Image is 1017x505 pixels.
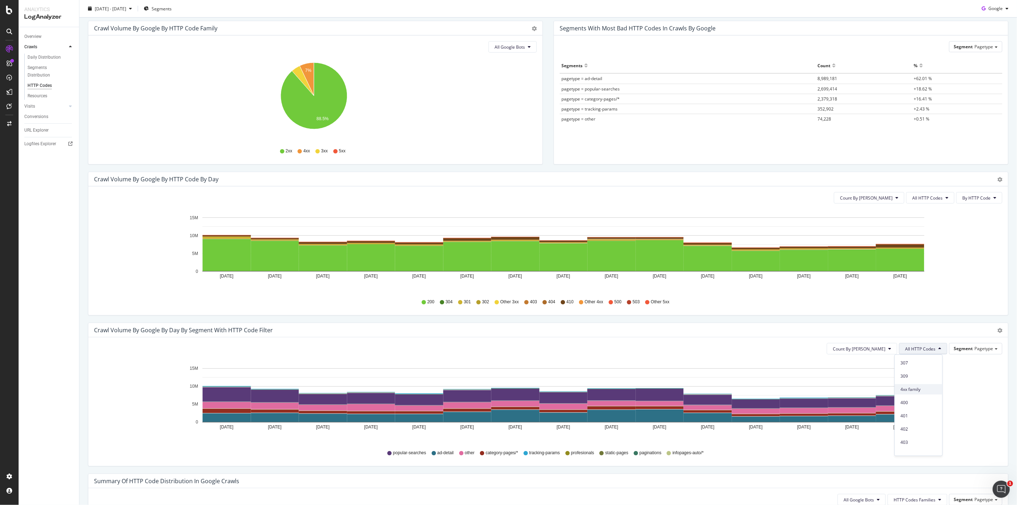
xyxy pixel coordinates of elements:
[817,96,837,102] span: 2,379,318
[962,195,991,201] span: By HTTP Code
[24,140,56,148] div: Logfiles Explorer
[561,60,583,71] div: Segments
[914,75,932,82] span: +62.01 %
[979,3,1011,14] button: Google
[152,5,172,11] span: Segments
[974,44,993,50] span: Pagetype
[486,450,518,456] span: category-pages/*
[24,127,49,134] div: URL Explorer
[974,345,993,352] span: Pagetype
[548,299,555,305] span: 404
[557,425,570,430] text: [DATE]
[833,346,885,352] span: Count By Day
[561,116,595,122] span: pagetype = other
[585,299,603,305] span: Other 4xx
[220,274,234,279] text: [DATE]
[894,497,935,503] span: HTTP Codes Families
[954,496,973,502] span: Segment
[412,425,426,430] text: [DATE]
[529,450,560,456] span: tracking-params
[893,274,907,279] text: [DATE]
[437,450,454,456] span: ad-detail
[190,366,198,371] text: 15M
[614,299,621,305] span: 500
[956,192,1002,204] button: By HTTP Code
[24,13,73,21] div: LogAnalyzer
[412,274,426,279] text: [DATE]
[28,64,74,79] a: Segments Distribution
[465,450,475,456] span: other
[605,450,629,456] span: static-pages
[464,299,471,305] span: 301
[364,425,378,430] text: [DATE]
[339,148,346,154] span: 5xx
[24,6,73,13] div: Analytics
[797,425,811,430] text: [DATE]
[94,209,997,292] div: A chart.
[28,64,67,79] div: Segments Distribution
[827,343,897,354] button: Count By [PERSON_NAME]
[461,425,474,430] text: [DATE]
[988,5,1003,11] span: Google
[196,420,198,425] text: 0
[286,148,293,154] span: 2xx
[192,402,198,407] text: 5M
[316,274,330,279] text: [DATE]
[566,299,574,305] span: 410
[817,86,837,92] span: 2,699,414
[571,450,594,456] span: profesionals
[653,274,667,279] text: [DATE]
[817,60,830,71] div: Count
[605,425,618,430] text: [DATE]
[500,299,519,305] span: Other 3xx
[393,450,426,456] span: popular-searches
[28,92,47,100] div: Resources
[900,452,937,459] span: 404
[749,274,763,279] text: [DATE]
[840,195,893,201] span: Count By Day
[560,25,716,32] div: Segments with most bad HTTP codes in Crawls by google
[605,274,618,279] text: [DATE]
[906,192,954,204] button: All HTTP Codes
[633,299,640,305] span: 503
[94,25,217,32] div: Crawl Volume by google by HTTP Code Family
[28,92,74,100] a: Resources
[24,140,74,148] a: Logfiles Explorer
[316,116,329,121] text: 88.5%
[94,176,218,183] div: Crawl Volume by google by HTTP Code by Day
[914,60,918,71] div: %
[94,360,997,443] div: A chart.
[1007,481,1013,486] span: 1
[190,233,198,238] text: 10M
[28,54,74,61] a: Daily Distribution
[190,384,198,389] text: 10M
[190,215,198,220] text: 15M
[532,26,537,31] div: gear
[24,43,67,51] a: Crawls
[845,425,859,430] text: [DATE]
[651,299,669,305] span: Other 5xx
[24,33,74,40] a: Overview
[993,481,1010,498] iframe: Intercom live chat
[954,345,973,352] span: Segment
[488,41,537,53] button: All Google Bots
[530,299,537,305] span: 403
[817,75,837,82] span: 8,989,181
[701,425,714,430] text: [DATE]
[997,177,1002,182] div: gear
[85,3,135,14] button: [DATE] - [DATE]
[24,43,37,51] div: Crawls
[28,82,74,89] a: HTTP Codes
[834,192,904,204] button: Count By [PERSON_NAME]
[899,343,947,354] button: All HTTP Codes
[844,497,874,503] span: All Google Bots
[94,477,239,485] div: Summary of HTTP Code Distribution in google crawls
[24,103,35,110] div: Visits
[561,106,618,112] span: pagetype = tracking-params
[905,346,935,352] span: All HTTP Codes
[24,127,74,134] a: URL Explorer
[24,33,41,40] div: Overview
[749,425,763,430] text: [DATE]
[974,496,993,502] span: Pagetype
[900,360,937,366] span: 307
